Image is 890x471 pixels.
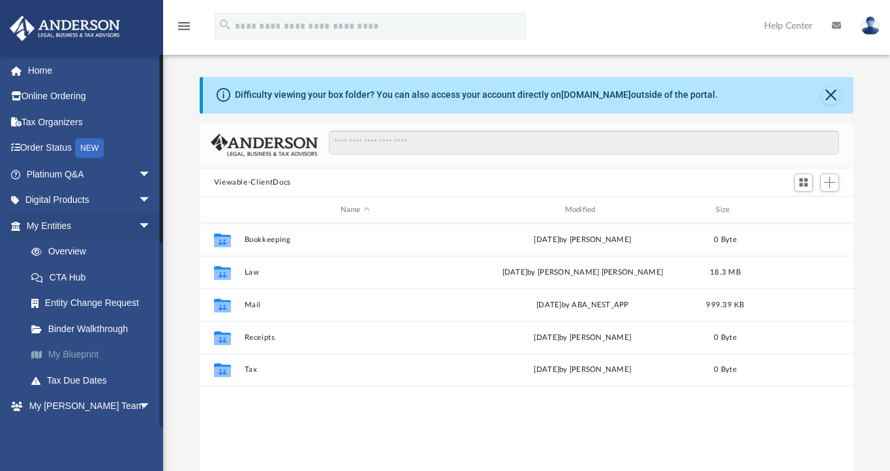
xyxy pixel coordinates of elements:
input: Search files and folders [329,130,839,155]
div: [DATE] by ABA_NEST_APP [472,299,694,311]
a: Digital Productsarrow_drop_down [9,187,171,213]
button: Law [244,268,466,277]
div: [DATE] by [PERSON_NAME] [472,332,694,344]
a: menu [176,25,192,34]
span: 0 Byte [714,366,737,373]
div: Name [243,204,465,216]
a: Platinum Q&Aarrow_drop_down [9,161,171,187]
span: arrow_drop_down [138,161,164,188]
div: Size [699,204,751,216]
div: Modified [471,204,693,216]
div: NEW [75,138,104,158]
button: Viewable-ClientDocs [214,177,291,189]
a: Binder Walkthrough [18,316,171,342]
a: My [PERSON_NAME] Team [18,419,158,461]
a: [DOMAIN_NAME] [561,89,631,100]
div: [DATE] by [PERSON_NAME] [472,364,694,376]
a: Overview [18,239,171,265]
a: Online Ordering [9,84,171,110]
button: Close [821,86,840,104]
button: Switch to Grid View [794,174,814,192]
span: arrow_drop_down [138,187,164,214]
span: 999.39 KB [706,301,744,309]
i: search [218,18,232,32]
a: Tax Due Dates [18,367,171,393]
span: arrow_drop_down [138,393,164,420]
a: Order StatusNEW [9,135,171,162]
button: Mail [244,301,466,309]
button: Add [820,174,840,192]
a: Entity Change Request [18,290,171,316]
button: Tax [244,365,466,374]
a: My [PERSON_NAME] Teamarrow_drop_down [9,393,164,419]
button: Receipts [244,333,466,342]
img: User Pic [861,16,880,35]
span: 18.3 MB [710,269,741,276]
i: menu [176,18,192,34]
div: [DATE] by [PERSON_NAME] [472,234,694,246]
a: Home [9,57,171,84]
span: arrow_drop_down [138,213,164,239]
span: 0 Byte [714,334,737,341]
a: My Blueprint [18,342,171,368]
a: Tax Organizers [9,109,171,135]
span: 0 Byte [714,236,737,243]
div: Difficulty viewing your box folder? You can also access your account directly on outside of the p... [235,88,718,102]
a: My Entitiesarrow_drop_down [9,213,171,239]
div: id [757,204,848,216]
div: id [205,204,238,216]
div: [DATE] by [PERSON_NAME] [PERSON_NAME] [472,267,694,279]
a: CTA Hub [18,264,171,290]
button: Bookkeeping [244,235,466,244]
img: Anderson Advisors Platinum Portal [6,16,124,41]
